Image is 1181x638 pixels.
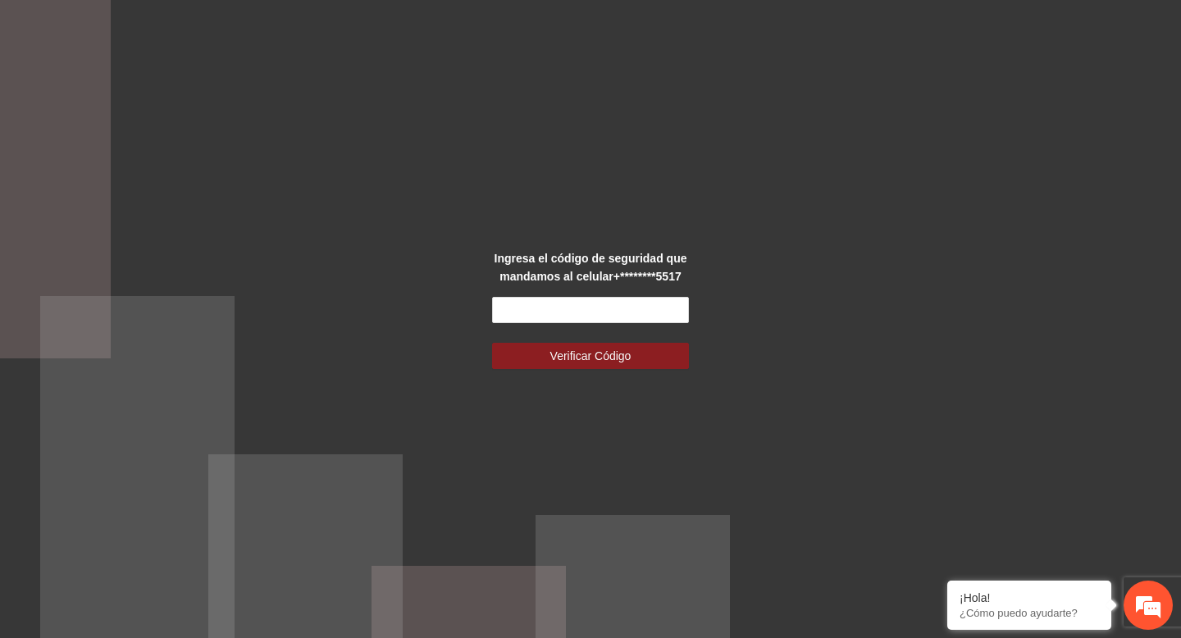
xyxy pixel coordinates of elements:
[85,84,276,105] div: Chatee con nosotros ahora
[960,607,1099,619] p: ¿Cómo puedo ayudarte?
[8,448,312,505] textarea: Escriba su mensaje y pulse “Intro”
[95,219,226,385] span: Estamos en línea.
[492,343,689,369] button: Verificar Código
[960,591,1099,604] div: ¡Hola!
[550,347,632,365] span: Verificar Código
[269,8,308,48] div: Minimizar ventana de chat en vivo
[495,252,687,283] strong: Ingresa el código de seguridad que mandamos al celular +********5517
